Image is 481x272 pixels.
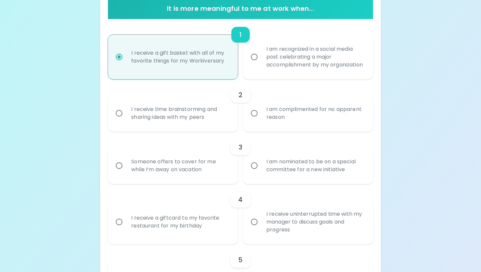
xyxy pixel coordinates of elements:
[126,41,234,73] div: I receive a gift basket with all of my favorite things for my Workiversary
[261,202,369,242] div: I receive uninterrupted time with my manager to discuss goals and progress
[238,194,242,205] h6: 4
[111,3,370,14] h6: It is more meaningful to me at work when...
[108,132,373,184] div: choice-group-check
[108,184,373,244] div: choice-group-check
[261,98,369,129] div: I am complimented for no apparent reason
[239,90,242,100] h6: 2
[239,29,241,40] h6: 1
[126,206,234,238] div: I receive a giftcard to my favorite restaurant for my birthday
[108,79,373,132] div: choice-group-check
[239,142,242,153] h6: 3
[108,19,373,79] div: choice-group-check
[126,98,234,129] div: I receive time brainstorming and sharing ideas with my peers
[126,150,234,181] div: Someone offers to cover for me while I’m away on vacation
[261,150,369,181] div: I am nominated to be on a special committee for a new initiative
[261,37,369,77] div: I am recognized in a social media post celebrating a major accomplishment by my organization
[238,255,242,265] h6: 5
